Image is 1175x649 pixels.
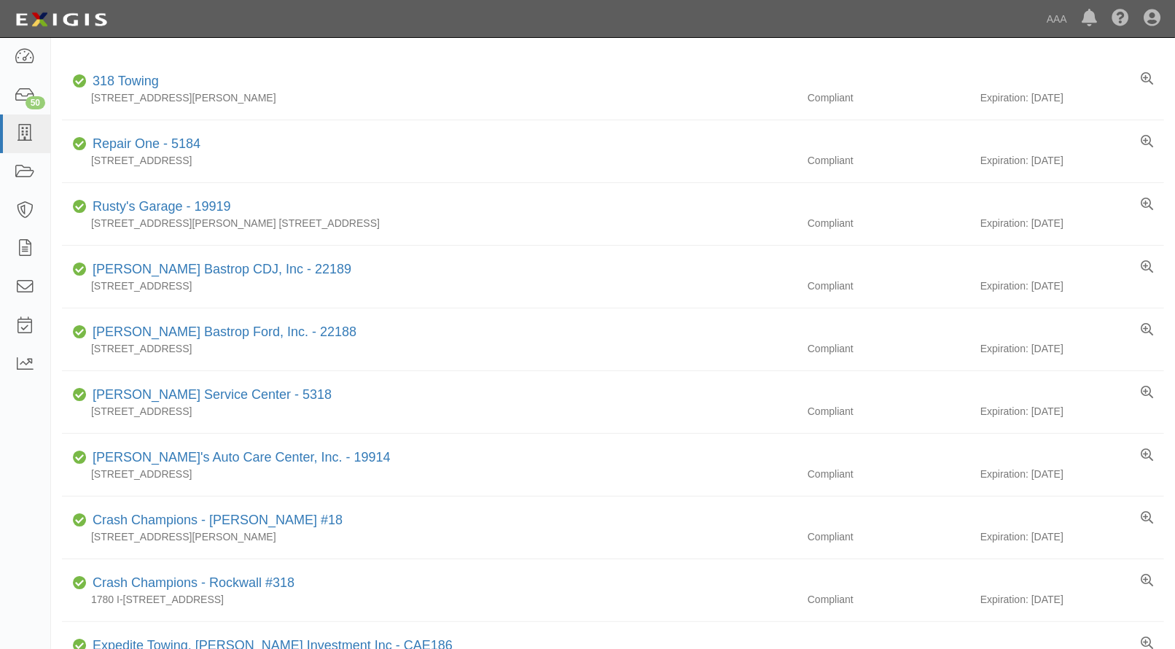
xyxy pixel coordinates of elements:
[62,467,797,481] div: [STREET_ADDRESS]
[1112,10,1129,28] i: Help Center - Complianz
[93,387,332,402] a: [PERSON_NAME] Service Center - 5318
[980,153,1164,168] div: Expiration: [DATE]
[93,450,391,465] a: [PERSON_NAME]'s Auto Care Center, Inc. - 19914
[93,324,356,339] a: [PERSON_NAME] Bastrop Ford, Inc. - 22188
[87,135,200,154] div: Repair One - 5184
[1141,323,1153,338] a: View results summary
[62,529,797,544] div: [STREET_ADDRESS][PERSON_NAME]
[62,404,797,419] div: [STREET_ADDRESS]
[980,467,1164,481] div: Expiration: [DATE]
[87,511,343,530] div: Crash Champions - McKinney #18
[73,202,87,212] i: Compliant
[980,341,1164,356] div: Expiration: [DATE]
[1141,135,1153,149] a: View results summary
[11,7,112,33] img: logo-5460c22ac91f19d4615b14bd174203de0afe785f0fc80cf4dbbc73dc1793850b.png
[980,216,1164,230] div: Expiration: [DATE]
[980,279,1164,293] div: Expiration: [DATE]
[73,578,87,588] i: Compliant
[73,77,87,87] i: Compliant
[87,323,356,342] div: Sames Bastrop Ford, Inc. - 22188
[73,327,87,338] i: Compliant
[1141,198,1153,212] a: View results summary
[797,341,980,356] div: Compliant
[797,90,980,105] div: Compliant
[87,386,332,405] div: Drake's Service Center - 5318
[26,96,45,109] div: 50
[87,574,294,593] div: Crash Champions - Rockwall #318
[797,153,980,168] div: Compliant
[797,404,980,419] div: Compliant
[73,139,87,149] i: Compliant
[93,136,200,151] a: Repair One - 5184
[93,513,343,527] a: Crash Champions - [PERSON_NAME] #18
[797,529,980,544] div: Compliant
[797,216,980,230] div: Compliant
[1141,72,1153,87] a: View results summary
[73,453,87,463] i: Compliant
[1141,386,1153,400] a: View results summary
[1141,511,1153,526] a: View results summary
[1141,448,1153,463] a: View results summary
[980,404,1164,419] div: Expiration: [DATE]
[1039,4,1074,34] a: AAA
[980,592,1164,607] div: Expiration: [DATE]
[797,467,980,481] div: Compliant
[797,279,980,293] div: Compliant
[62,153,797,168] div: [STREET_ADDRESS]
[797,592,980,607] div: Compliant
[62,341,797,356] div: [STREET_ADDRESS]
[62,279,797,293] div: [STREET_ADDRESS]
[73,516,87,526] i: Compliant
[87,72,159,91] div: 318 Towing
[93,199,231,214] a: Rusty's Garage - 19919
[1141,260,1153,275] a: View results summary
[1141,574,1153,588] a: View results summary
[73,265,87,275] i: Compliant
[73,390,87,400] i: Compliant
[87,260,351,279] div: Sames Bastrop CDJ, Inc - 22189
[87,198,231,217] div: Rusty's Garage - 19919
[62,592,797,607] div: 1780 I-[STREET_ADDRESS]
[980,529,1164,544] div: Expiration: [DATE]
[62,216,797,230] div: [STREET_ADDRESS][PERSON_NAME] [STREET_ADDRESS]
[980,90,1164,105] div: Expiration: [DATE]
[93,74,159,88] a: 318 Towing
[87,448,391,467] div: Pete's Auto Care Center, Inc. - 19914
[62,90,797,105] div: [STREET_ADDRESS][PERSON_NAME]
[93,262,351,276] a: [PERSON_NAME] Bastrop CDJ, Inc - 22189
[93,575,294,590] a: Crash Champions - Rockwall #318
